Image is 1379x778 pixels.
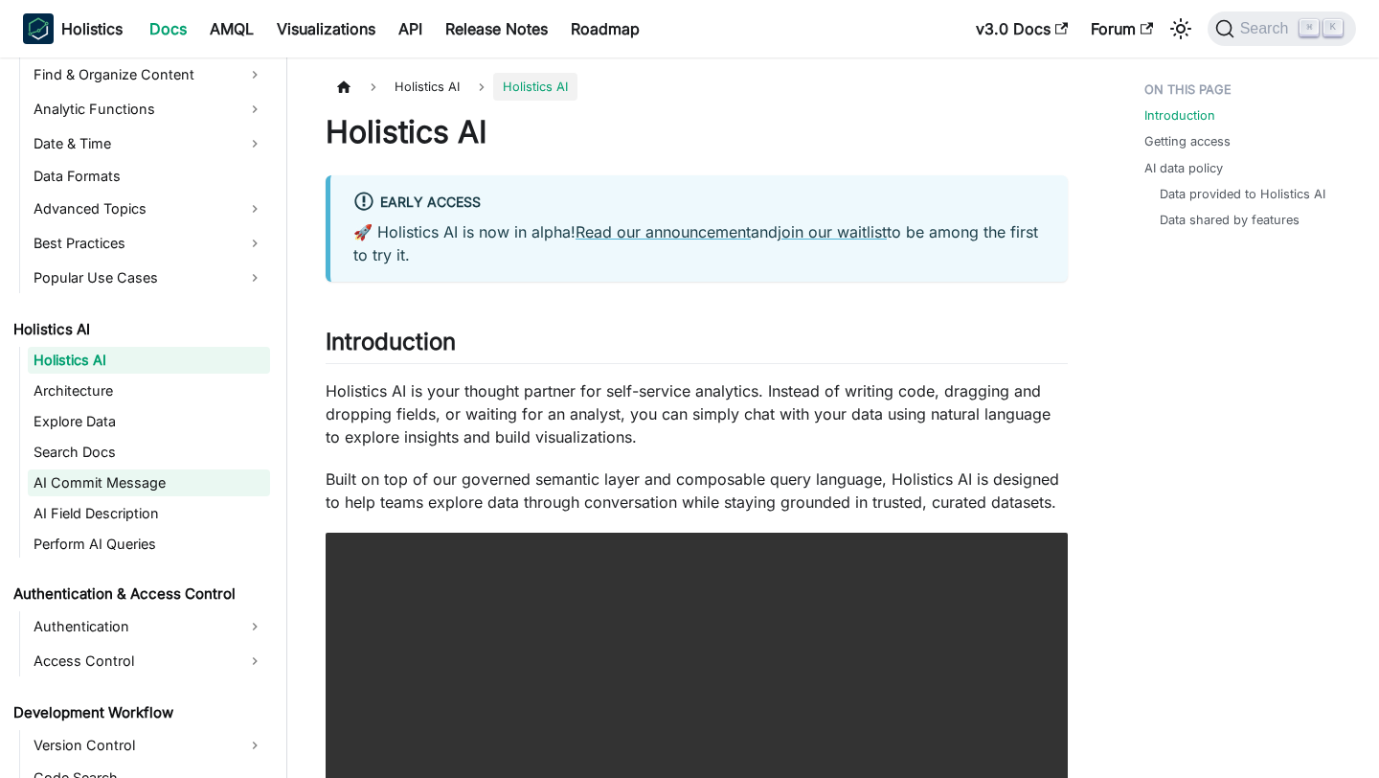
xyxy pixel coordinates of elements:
[28,730,270,761] a: Version Control
[1208,11,1356,46] button: Search (Command+K)
[28,194,270,224] a: Advanced Topics
[387,13,434,44] a: API
[434,13,559,44] a: Release Notes
[28,59,270,90] a: Find & Organize Content
[1144,159,1223,177] a: AI data policy
[1323,19,1343,36] kbd: K
[28,408,270,435] a: Explore Data
[61,17,123,40] b: Holistics
[198,13,265,44] a: AMQL
[28,611,270,642] a: Authentication
[28,646,270,676] a: Access Control
[493,73,577,101] span: Holistics AI
[28,531,270,558] a: Perform AI Queries
[8,699,270,726] a: Development Workflow
[385,73,469,101] span: Holistics AI
[28,94,270,125] a: Analytic Functions
[28,439,270,466] a: Search Docs
[8,316,270,343] a: Holistics AI
[1144,132,1231,150] a: Getting access
[28,378,270,404] a: Architecture
[28,347,270,374] a: Holistics AI
[576,222,751,241] a: Read our announcement
[28,163,270,190] a: Data Formats
[265,13,387,44] a: Visualizations
[138,13,198,44] a: Docs
[1144,106,1215,125] a: Introduction
[353,191,1045,216] div: Early Access
[326,328,1068,364] h2: Introduction
[964,13,1079,44] a: v3.0 Docs
[1079,13,1164,44] a: Forum
[326,113,1068,151] h1: Holistics AI
[28,128,270,159] a: Date & Time
[326,73,1068,101] nav: Breadcrumbs
[28,500,270,527] a: AI Field Description
[778,222,887,241] a: join our waitlist
[326,73,362,101] a: Home page
[1234,20,1300,37] span: Search
[1165,13,1196,44] button: Switch between dark and light mode (currently light mode)
[28,228,270,259] a: Best Practices
[8,581,270,607] a: Authentication & Access Control
[28,263,270,293] a: Popular Use Cases
[1160,185,1325,203] a: Data provided to Holistics AI
[1300,19,1319,36] kbd: ⌘
[23,13,123,44] a: HolisticsHolistics
[353,220,1045,266] p: 🚀 Holistics AI is now in alpha! and to be among the first to try it.
[326,468,1068,514] p: Built on top of our governed semantic layer and composable query language, Holistics AI is design...
[1160,211,1300,229] a: Data shared by features
[23,13,54,44] img: Holistics
[559,13,651,44] a: Roadmap
[326,379,1068,448] p: Holistics AI is your thought partner for self-service analytics. Instead of writing code, draggin...
[28,469,270,496] a: AI Commit Message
